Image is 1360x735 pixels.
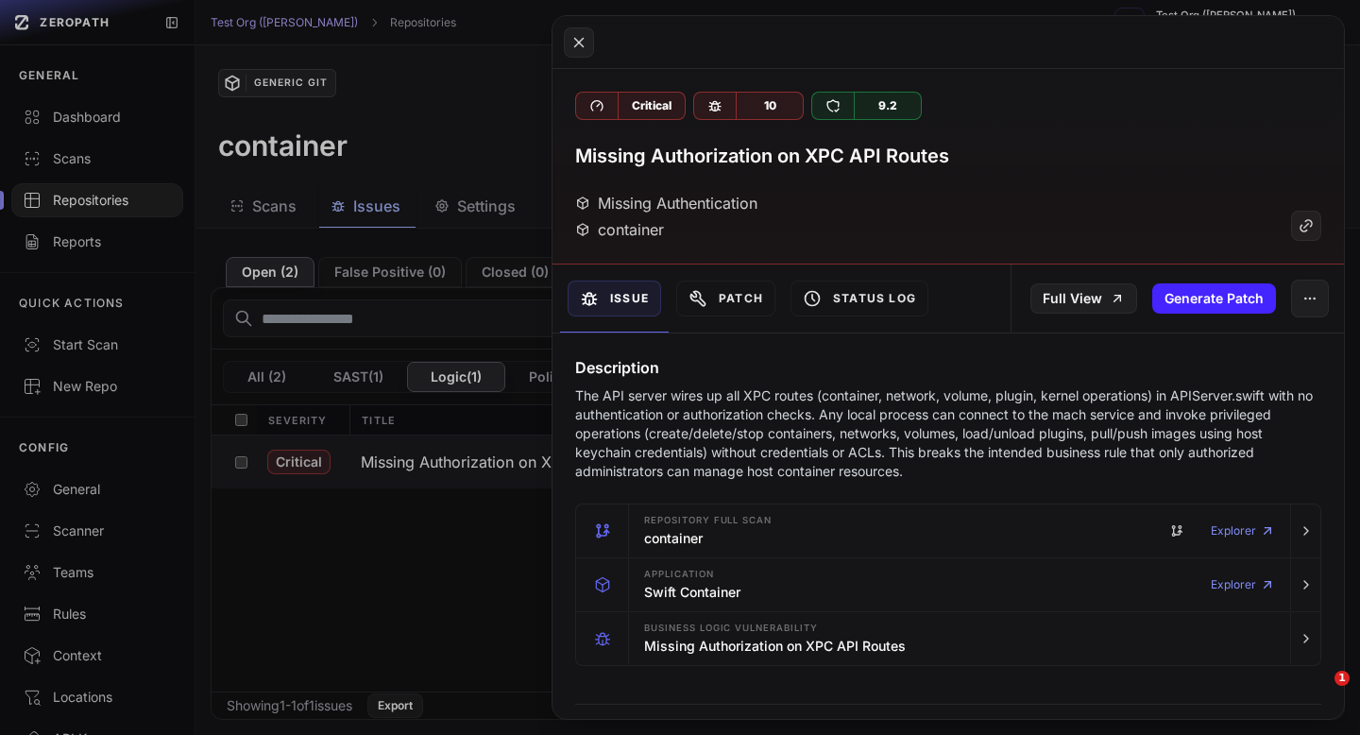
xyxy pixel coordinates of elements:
[576,504,1320,557] button: Repository Full scan container Explorer
[576,612,1320,665] button: Business Logic Vulnerability Missing Authorization on XPC API Routes
[575,218,664,241] div: container
[576,558,1320,611] button: Application Swift Container Explorer
[1030,283,1137,314] a: Full View
[575,356,1321,379] h4: Description
[790,281,928,316] button: Status Log
[1334,671,1350,686] span: 1
[644,637,906,656] h3: Missing Authorization on XPC API Routes
[1296,671,1341,716] iframe: Intercom live chat
[644,624,818,633] span: Business Logic Vulnerability
[644,529,703,548] h3: container
[644,570,714,579] span: Application
[1152,283,1276,314] button: Generate Patch
[575,386,1321,481] p: The API server wires up all XPC routes (container, network, volume, plugin, kernel operations) in...
[676,281,775,316] button: Patch
[1211,566,1275,604] a: Explorer
[1211,512,1275,550] a: Explorer
[644,516,772,525] span: Repository Full scan
[644,583,740,602] h3: Swift Container
[568,281,661,316] button: Issue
